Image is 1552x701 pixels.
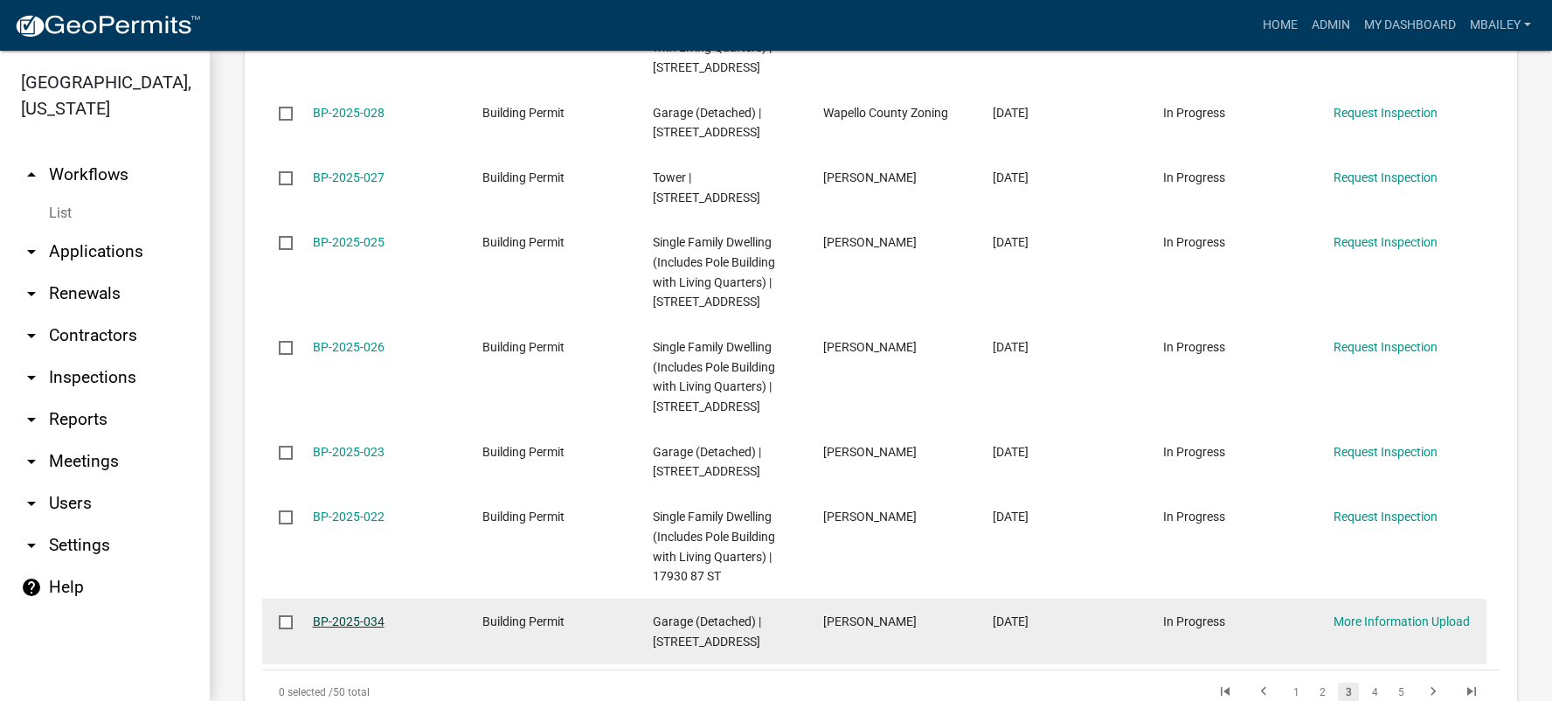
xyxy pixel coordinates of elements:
[313,106,385,120] a: BP-2025-028
[653,445,761,479] span: Garage (Detached) | 17930 87 ST
[313,614,385,628] a: BP-2025-034
[993,106,1029,120] span: 06/09/2025
[993,235,1029,249] span: 05/27/2025
[279,686,333,698] span: 0 selected /
[823,510,917,524] span: Richard Smith
[21,493,42,514] i: arrow_drop_down
[653,510,775,583] span: Single Family Dwelling (Includes Pole Building with Living Quarters) | 17930 87 ST
[1163,445,1225,459] span: In Progress
[823,340,917,354] span: Jennifer Marie Croskrey
[1463,9,1538,42] a: mbailey
[823,614,917,628] span: Trenton Brink
[482,340,565,354] span: Building Permit
[653,235,775,309] span: Single Family Dwelling (Includes Pole Building with Living Quarters) | 8257 194th Avenue
[482,445,565,459] span: Building Permit
[482,510,565,524] span: Building Permit
[21,164,42,185] i: arrow_drop_up
[823,106,948,120] span: Wapello County Zoning
[21,325,42,346] i: arrow_drop_down
[21,283,42,304] i: arrow_drop_down
[1334,235,1438,249] a: Request Inspection
[313,235,385,249] a: BP-2025-025
[1334,510,1438,524] a: Request Inspection
[1163,510,1225,524] span: In Progress
[482,614,565,628] span: Building Permit
[482,106,565,120] span: Building Permit
[1334,106,1438,120] a: Request Inspection
[21,367,42,388] i: arrow_drop_down
[313,170,385,184] a: BP-2025-027
[1334,340,1438,354] a: Request Inspection
[1163,106,1225,120] span: In Progress
[21,535,42,556] i: arrow_drop_down
[1163,235,1225,249] span: In Progress
[993,170,1029,184] span: 06/04/2025
[1334,170,1438,184] a: Request Inspection
[1357,9,1463,42] a: My Dashboard
[653,340,775,413] span: Single Family Dwelling (Includes Pole Building with Living Quarters) | 21812 87TH ST
[1163,340,1225,354] span: In Progress
[993,340,1029,354] span: 05/23/2025
[21,451,42,472] i: arrow_drop_down
[823,445,917,459] span: Richard Smith
[21,241,42,262] i: arrow_drop_down
[1256,9,1305,42] a: Home
[653,614,761,649] span: Garage (Detached) | 16580 US HWY 34 UNIT NO 43
[313,445,385,459] a: BP-2025-023
[823,170,917,184] span: Justin J Gartner
[21,409,42,430] i: arrow_drop_down
[482,170,565,184] span: Building Permit
[993,445,1029,459] span: 05/20/2025
[993,510,1029,524] span: 05/20/2025
[653,170,760,205] span: Tower | 4965 MONROE WAPELLO
[313,510,385,524] a: BP-2025-022
[1163,614,1225,628] span: In Progress
[653,1,775,74] span: Single Family Dwelling (Includes Pole Building with Living Quarters) | 6040 70 AVE
[1334,445,1438,459] a: Request Inspection
[21,577,42,598] i: help
[313,340,385,354] a: BP-2025-026
[1163,170,1225,184] span: In Progress
[993,614,1029,628] span: 05/19/2025
[653,106,761,140] span: Garage (Detached) | 12722 SYCAMORE RD
[482,235,565,249] span: Building Permit
[1305,9,1357,42] a: Admin
[1334,614,1470,628] a: More Information Upload
[823,235,917,249] span: Anthony Christner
